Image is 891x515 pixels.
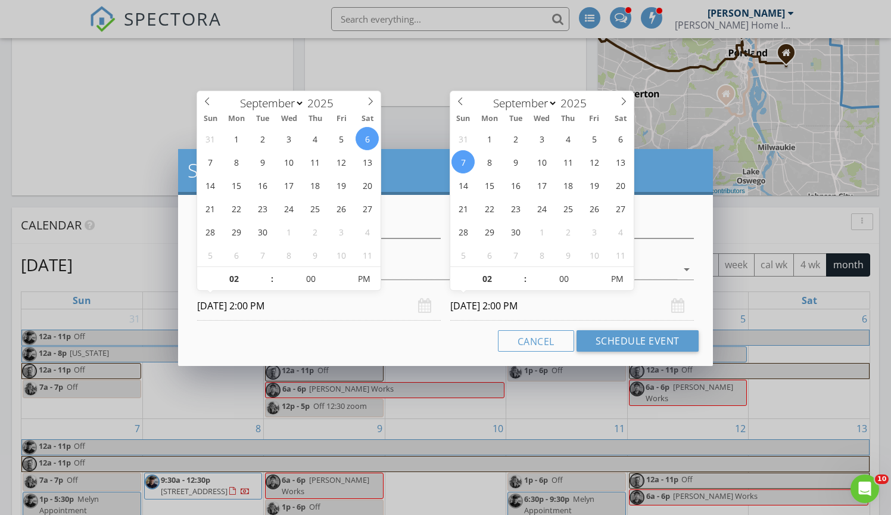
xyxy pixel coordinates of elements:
[356,197,379,220] span: September 27, 2025
[451,243,475,266] span: October 5, 2025
[278,197,301,220] span: September 24, 2025
[476,115,503,123] span: Mon
[478,173,501,197] span: September 15, 2025
[582,197,606,220] span: September 26, 2025
[530,243,553,266] span: October 8, 2025
[451,173,475,197] span: September 14, 2025
[451,197,475,220] span: September 21, 2025
[199,220,222,243] span: September 28, 2025
[504,127,527,150] span: September 2, 2025
[609,197,632,220] span: September 27, 2025
[582,150,606,173] span: September 12, 2025
[225,243,248,266] span: October 6, 2025
[581,115,607,123] span: Fri
[276,115,302,123] span: Wed
[609,243,632,266] span: October 11, 2025
[680,262,694,277] i: arrow_drop_down
[304,220,327,243] span: October 2, 2025
[356,150,379,173] span: September 13, 2025
[556,127,580,150] span: September 4, 2025
[530,220,553,243] span: October 1, 2025
[530,197,553,220] span: September 24, 2025
[356,127,379,150] span: September 6, 2025
[556,197,580,220] span: September 25, 2025
[524,267,527,291] span: :
[278,127,301,150] span: September 3, 2025
[504,220,527,243] span: September 30, 2025
[330,220,353,243] span: October 3, 2025
[278,220,301,243] span: October 1, 2025
[356,220,379,243] span: October 4, 2025
[330,150,353,173] span: September 12, 2025
[503,115,529,123] span: Tue
[225,220,248,243] span: September 29, 2025
[199,127,222,150] span: August 31, 2025
[304,150,327,173] span: September 11, 2025
[304,95,344,111] input: Year
[582,127,606,150] span: September 5, 2025
[478,220,501,243] span: September 29, 2025
[330,173,353,197] span: September 19, 2025
[875,474,889,484] span: 10
[302,115,328,123] span: Thu
[556,220,580,243] span: October 2, 2025
[530,173,553,197] span: September 17, 2025
[850,474,879,503] iframe: Intercom live chat
[450,291,694,321] input: Select date
[330,127,353,150] span: September 5, 2025
[304,127,327,150] span: September 4, 2025
[451,150,475,173] span: September 7, 2025
[199,197,222,220] span: September 21, 2025
[504,243,527,266] span: October 7, 2025
[225,197,248,220] span: September 22, 2025
[556,150,580,173] span: September 11, 2025
[600,267,633,291] span: Click to toggle
[197,291,441,321] input: Select date
[609,127,632,150] span: September 6, 2025
[582,243,606,266] span: October 10, 2025
[607,115,634,123] span: Sat
[557,95,597,111] input: Year
[530,127,553,150] span: September 3, 2025
[304,243,327,266] span: October 9, 2025
[270,267,274,291] span: :
[529,115,555,123] span: Wed
[356,243,379,266] span: October 11, 2025
[304,197,327,220] span: September 25, 2025
[504,197,527,220] span: September 23, 2025
[348,267,381,291] span: Click to toggle
[250,115,276,123] span: Tue
[478,243,501,266] span: October 6, 2025
[498,330,574,352] button: Cancel
[199,173,222,197] span: September 14, 2025
[609,220,632,243] span: October 4, 2025
[609,150,632,173] span: September 13, 2025
[251,197,275,220] span: September 23, 2025
[251,173,275,197] span: September 16, 2025
[278,150,301,173] span: September 10, 2025
[199,243,222,266] span: October 5, 2025
[199,150,222,173] span: September 7, 2025
[223,115,250,123] span: Mon
[478,197,501,220] span: September 22, 2025
[451,220,475,243] span: September 28, 2025
[504,173,527,197] span: September 16, 2025
[251,150,275,173] span: September 9, 2025
[354,115,381,123] span: Sat
[478,127,501,150] span: September 1, 2025
[530,150,553,173] span: September 10, 2025
[330,197,353,220] span: September 26, 2025
[251,127,275,150] span: September 2, 2025
[328,115,354,123] span: Fri
[356,173,379,197] span: September 20, 2025
[278,243,301,266] span: October 8, 2025
[609,173,632,197] span: September 20, 2025
[251,220,275,243] span: September 30, 2025
[556,243,580,266] span: October 9, 2025
[278,173,301,197] span: September 17, 2025
[304,173,327,197] span: September 18, 2025
[582,173,606,197] span: September 19, 2025
[478,150,501,173] span: September 8, 2025
[556,173,580,197] span: September 18, 2025
[225,150,248,173] span: September 8, 2025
